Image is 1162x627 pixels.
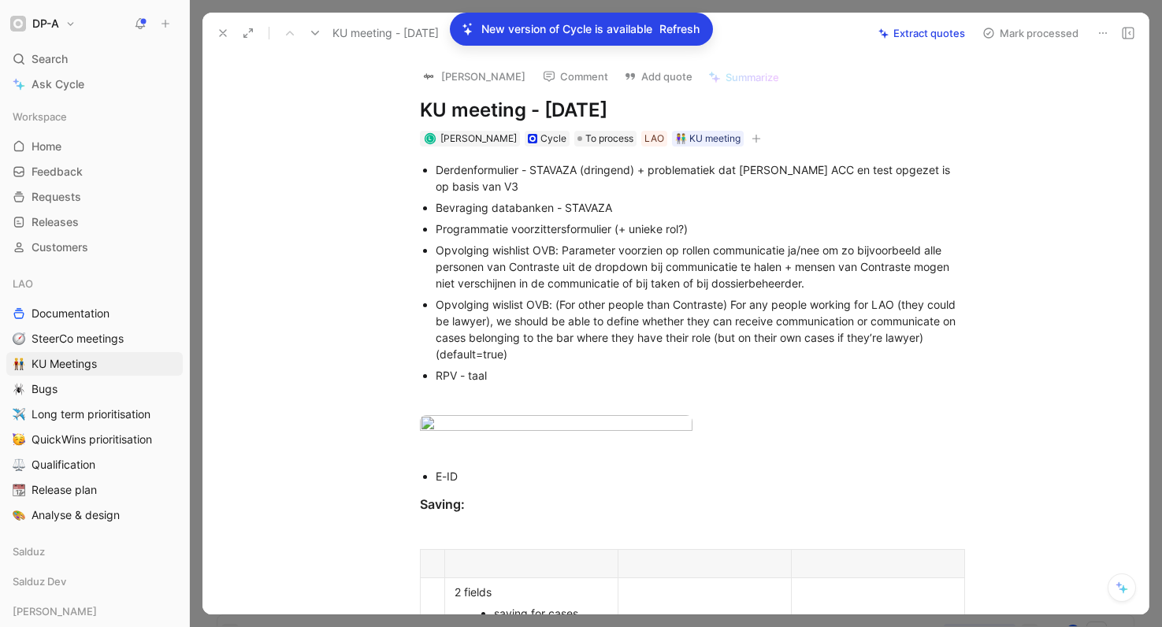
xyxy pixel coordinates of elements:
[9,455,28,474] button: ⚖️
[32,406,150,422] span: Long term prioritisation
[6,105,183,128] div: Workspace
[585,131,633,147] span: To process
[32,139,61,154] span: Home
[32,356,97,372] span: KU Meetings
[675,131,741,147] div: 👫 KU meeting
[332,24,439,43] span: KU meeting - [DATE]
[32,214,79,230] span: Releases
[436,242,965,291] div: Opvolging wishlist OVB: Parameter voorzien op rollen communicatie ja/nee om zo bijvoorbeeld alle ...
[421,69,436,84] img: logo
[659,19,700,39] button: Refresh
[436,468,965,484] div: E-ID
[13,573,66,589] span: Salduz Dev
[13,458,25,471] img: ⚖️
[420,98,965,123] h1: KU meeting - [DATE]
[6,377,183,401] a: 🕷️Bugs
[13,509,25,521] img: 🎨
[617,65,700,87] button: Add quote
[32,239,88,255] span: Customers
[6,272,183,295] div: LAO
[6,569,183,598] div: Salduz Dev
[420,415,692,436] img: image.png
[436,367,965,384] div: RPV - taal
[13,408,25,421] img: ✈️
[10,16,26,32] img: DP-A
[13,484,25,496] img: 📆
[32,189,81,205] span: Requests
[420,495,965,514] div: Saving:
[436,199,965,216] div: Bevraging databanken - STAVAZA
[6,503,183,527] a: 🎨Analyse & design
[32,17,59,31] h1: DP-A
[6,210,183,234] a: Releases
[726,70,779,84] span: Summarize
[436,161,965,195] div: Derdenformulier - STAVAZA (dringend) + problematiek dat [PERSON_NAME] ACC en test opgezet is op b...
[975,22,1086,44] button: Mark processed
[13,544,45,559] span: Salduz
[32,381,58,397] span: Bugs
[536,65,615,87] button: Comment
[871,22,972,44] button: Extract quotes
[6,453,183,477] a: ⚖️Qualification
[32,482,97,498] span: Release plan
[701,66,786,88] button: Summarize
[6,302,183,325] a: Documentation
[32,457,95,473] span: Qualification
[440,132,517,144] span: [PERSON_NAME]
[6,403,183,426] a: ✈️Long term prioritisation
[32,432,152,447] span: QuickWins prioritisation
[659,20,700,39] span: Refresh
[6,47,183,71] div: Search
[13,276,33,291] span: LAO
[6,160,183,184] a: Feedback
[13,603,97,619] span: [PERSON_NAME]
[32,75,84,94] span: Ask Cycle
[414,65,533,88] button: logo[PERSON_NAME]
[455,584,608,600] div: 2 fields
[6,72,183,96] a: Ask Cycle
[9,506,28,525] button: 🎨
[6,13,80,35] button: DP-ADP-A
[6,428,183,451] a: 🥳QuickWins prioritisation
[32,331,124,347] span: SteerCo meetings
[6,236,183,259] a: Customers
[13,109,67,124] span: Workspace
[6,599,183,623] div: [PERSON_NAME]
[32,306,110,321] span: Documentation
[436,296,965,362] div: Opvolging wislist OVB: (For other people than Contraste) For any people working for LAO (they cou...
[6,272,183,527] div: LAODocumentation🧭SteerCo meetings👬KU Meetings🕷️Bugs✈️Long term prioritisation🥳QuickWins prioritis...
[32,164,83,180] span: Feedback
[9,329,28,348] button: 🧭
[6,540,183,563] div: Salduz
[9,380,28,399] button: 🕷️
[6,540,183,568] div: Salduz
[6,352,183,376] a: 👬KU Meetings
[9,354,28,373] button: 👬
[9,430,28,449] button: 🥳
[574,131,637,147] div: To process
[13,433,25,446] img: 🥳
[32,507,120,523] span: Analyse & design
[13,332,25,345] img: 🧭
[6,185,183,209] a: Requests
[13,383,25,395] img: 🕷️
[9,480,28,499] button: 📆
[425,134,434,143] div: L
[32,50,68,69] span: Search
[6,478,183,502] a: 📆Release plan
[9,405,28,424] button: ✈️
[540,131,566,147] div: Cycle
[6,569,183,593] div: Salduz Dev
[6,327,183,351] a: 🧭SteerCo meetings
[13,358,25,370] img: 👬
[436,221,965,237] div: Programmatie voorzittersformulier (+ unieke rol?)
[644,131,664,147] div: LAO
[6,135,183,158] a: Home
[481,20,652,39] p: New version of Cycle is available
